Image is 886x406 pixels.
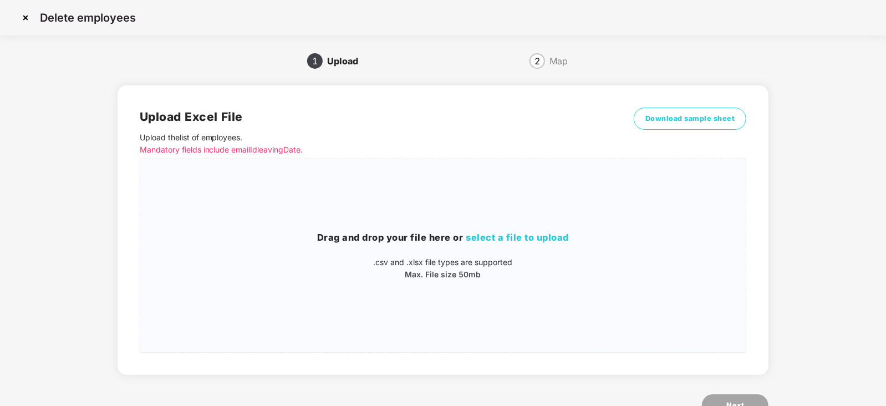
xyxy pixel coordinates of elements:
span: 1 [312,57,318,65]
p: Upload the list of employees . [140,131,595,156]
span: Drag and drop your file here orselect a file to upload.csv and .xlsx file types are supportedMax.... [140,159,746,352]
button: Download sample sheet [634,108,747,130]
h2: Upload Excel File [140,108,595,126]
div: Map [549,52,568,70]
p: .csv and .xlsx file types are supported [140,256,746,268]
span: 2 [534,57,540,65]
img: svg+xml;base64,PHN2ZyBpZD0iQ3Jvc3MtMzJ4MzIiIHhtbG5zPSJodHRwOi8vd3d3LnczLm9yZy8yMDAwL3N2ZyIgd2lkdG... [17,9,34,27]
p: Mandatory fields include emailId leavingDate. [140,144,595,156]
span: Download sample sheet [645,113,735,124]
p: Max. File size 50mb [140,268,746,281]
p: Delete employees [40,11,136,24]
h3: Drag and drop your file here or [140,231,746,245]
div: Upload [327,52,367,70]
span: select a file to upload [466,232,569,243]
